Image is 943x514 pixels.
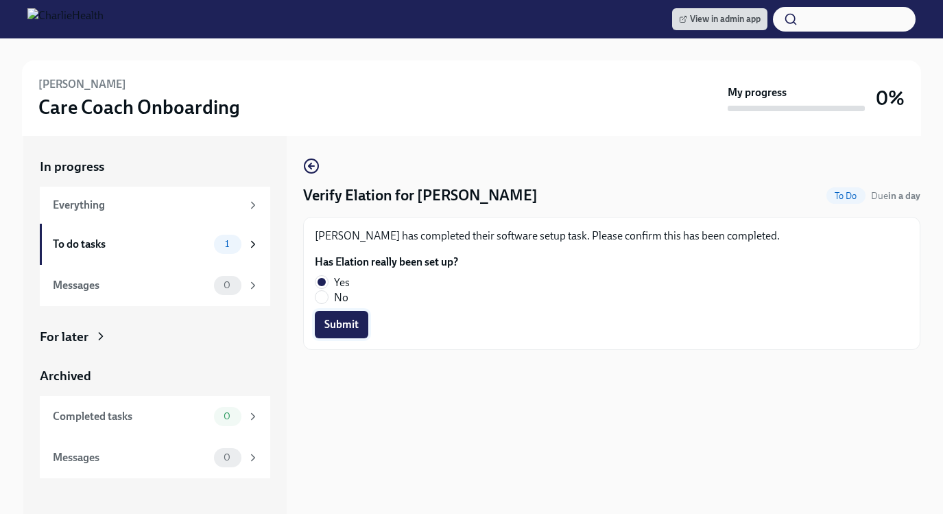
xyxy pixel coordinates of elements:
[53,198,241,213] div: Everything
[215,280,239,290] span: 0
[53,237,208,252] div: To do tasks
[334,275,350,290] span: Yes
[40,265,270,306] a: Messages0
[53,278,208,293] div: Messages
[215,452,239,463] span: 0
[217,239,237,249] span: 1
[215,411,239,421] span: 0
[315,255,458,270] label: Has Elation really been set up?
[38,95,240,119] h3: Care Coach Onboarding
[53,409,208,424] div: Completed tasks
[876,86,905,110] h3: 0%
[672,8,767,30] a: View in admin app
[38,77,126,92] h6: [PERSON_NAME]
[871,189,920,202] span: August 13th, 2025 10:00
[27,8,104,30] img: CharlieHealth
[40,437,270,478] a: Messages0
[728,85,787,100] strong: My progress
[315,311,368,338] button: Submit
[53,450,208,465] div: Messages
[40,224,270,265] a: To do tasks1
[40,328,270,346] a: For later
[303,185,538,206] h4: Verify Elation for [PERSON_NAME]
[315,229,909,244] p: [PERSON_NAME] has completed their software setup task. Please confirm this has been completed.
[40,396,270,437] a: Completed tasks0
[40,158,270,176] a: In progress
[324,318,359,331] span: Submit
[334,290,348,305] span: No
[40,187,270,224] a: Everything
[679,12,761,26] span: View in admin app
[826,191,866,201] span: To Do
[888,190,920,202] strong: in a day
[40,328,88,346] div: For later
[40,367,270,385] a: Archived
[871,190,920,202] span: Due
